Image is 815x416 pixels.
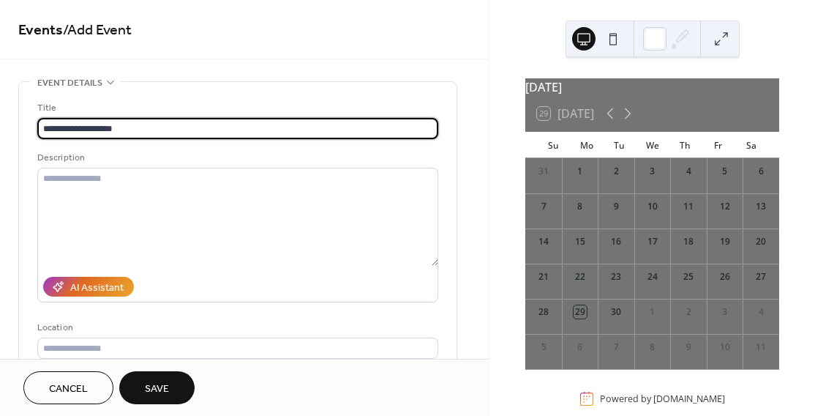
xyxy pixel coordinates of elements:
div: 3 [718,305,732,319]
div: 22 [574,270,587,283]
div: 7 [537,200,550,213]
div: Tu [603,132,636,158]
div: 29 [574,305,587,319]
div: 3 [646,165,659,178]
div: 1 [646,305,659,319]
div: 2 [682,305,695,319]
div: 27 [754,270,767,283]
div: 8 [646,341,659,354]
div: 8 [574,200,587,213]
div: 5 [537,341,550,354]
div: 23 [609,270,623,283]
button: Save [119,371,195,404]
div: 6 [574,341,587,354]
div: AI Assistant [70,281,124,296]
div: 6 [754,165,767,178]
div: 19 [718,235,732,248]
div: 10 [646,200,659,213]
div: 18 [682,235,695,248]
div: 31 [537,165,550,178]
div: [DATE] [525,78,779,96]
div: 20 [754,235,767,248]
span: Save [145,382,169,397]
div: Title [37,100,435,116]
div: Mo [570,132,603,158]
div: 14 [537,235,550,248]
div: 12 [718,200,732,213]
div: 9 [609,200,623,213]
div: Fr [702,132,735,158]
div: 25 [682,270,695,283]
div: 26 [718,270,732,283]
div: 17 [646,235,659,248]
span: Event details [37,75,102,91]
div: 16 [609,235,623,248]
span: / Add Event [63,16,132,45]
a: Events [18,16,63,45]
div: 28 [537,305,550,319]
div: 4 [682,165,695,178]
div: 30 [609,305,623,319]
div: Description [37,150,435,166]
a: [DOMAIN_NAME] [653,393,725,405]
div: Th [669,132,702,158]
div: Su [537,132,570,158]
div: 5 [718,165,732,178]
div: 2 [609,165,623,178]
div: 9 [682,341,695,354]
div: 15 [574,235,587,248]
span: Cancel [49,382,88,397]
button: AI Assistant [43,277,134,297]
div: Sa [735,132,767,158]
div: 11 [754,341,767,354]
div: 7 [609,341,623,354]
div: Powered by [600,393,725,405]
div: We [636,132,669,158]
div: 13 [754,200,767,213]
button: Cancel [23,371,113,404]
div: 4 [754,305,767,319]
div: Location [37,320,435,335]
div: 10 [718,341,732,354]
div: 21 [537,270,550,283]
div: 24 [646,270,659,283]
div: 1 [574,165,587,178]
div: 11 [682,200,695,213]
